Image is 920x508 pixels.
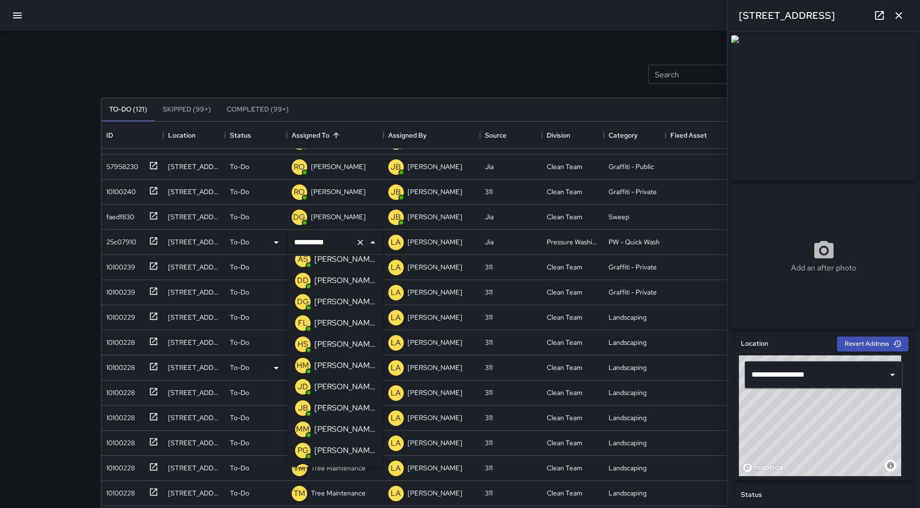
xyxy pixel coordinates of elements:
p: [PERSON_NAME] [408,463,462,473]
div: 311 [485,187,493,197]
div: 311 [485,287,493,297]
p: To-Do [230,363,249,372]
div: Assigned To [287,122,383,149]
p: To-Do [230,187,249,197]
div: Clean Team [547,413,582,423]
div: 530 Mcallister Street [168,187,220,197]
p: To-Do [230,463,249,473]
div: 37 Grove Street [168,338,220,347]
div: Clean Team [547,312,582,322]
p: JB [298,402,308,414]
div: 298 Mcallister Street [168,413,220,423]
div: Clean Team [547,262,582,272]
p: DD [297,275,309,286]
div: Assigned By [383,122,480,149]
div: 679 Golden Gate Avenue [168,237,220,247]
button: Close [366,236,380,249]
div: Assigned By [388,122,426,149]
div: Landscaping [609,388,647,397]
p: LA [391,488,401,499]
p: PG [297,445,309,456]
div: Status [225,122,287,149]
p: [PERSON_NAME] [314,423,375,435]
button: Sort [329,128,343,142]
p: Tree Maintenance [311,463,366,473]
p: LA [391,262,401,273]
p: [PERSON_NAME] [314,254,375,265]
p: FL [298,317,308,329]
p: [PERSON_NAME] [408,388,462,397]
p: [PERSON_NAME] [314,466,375,478]
p: [PERSON_NAME] [314,445,375,456]
p: Tree Maintenance [311,488,366,498]
p: LA [391,287,401,298]
div: Division [547,122,570,149]
p: [PERSON_NAME] [408,237,462,247]
div: 1122 Market Street [168,488,220,498]
div: Clean Team [547,388,582,397]
div: 311 [485,463,493,473]
div: Landscaping [609,338,647,347]
div: Pressure Washing [547,237,599,247]
div: Fixed Asset [665,122,727,149]
div: Fixed Asset [670,122,707,149]
div: 1586 Market Street [168,312,220,322]
div: Landscaping [609,363,647,372]
p: JB [391,212,401,223]
div: Division [542,122,604,149]
p: [PERSON_NAME] [314,402,375,414]
div: Assigned To [292,122,329,149]
div: Location [163,122,225,149]
p: AS [298,254,308,265]
div: Landscaping [609,463,647,473]
div: Status [230,122,251,149]
p: LA [391,387,401,399]
p: [PERSON_NAME] [314,381,375,393]
div: 298 Mcallister Street [168,388,220,397]
p: To-Do [230,438,249,448]
div: Graffiti - Private [609,287,657,297]
div: 311 [485,312,493,322]
p: [PERSON_NAME] [311,212,366,222]
div: Landscaping [609,488,647,498]
p: To-Do [230,388,249,397]
div: 701 Golden Gate Avenue [168,262,220,272]
p: JD [297,381,308,393]
p: RO [297,466,309,478]
div: Graffiti - Private [609,262,657,272]
p: To-Do [230,338,249,347]
p: [PERSON_NAME] [408,312,462,322]
button: Clear [354,236,367,249]
p: To-Do [230,312,249,322]
div: 540 Mcallister Street [168,287,220,297]
div: Graffiti - Public [609,162,654,171]
div: 25c07910 [102,233,136,247]
p: LA [391,237,401,248]
div: 10100239 [102,258,135,272]
p: [PERSON_NAME] [311,162,366,171]
div: 10100228 [102,409,135,423]
div: Category [609,122,637,149]
div: 311 [485,262,493,272]
div: Graffiti - Private [609,187,657,197]
p: [PERSON_NAME] [314,360,375,371]
div: Landscaping [609,312,647,322]
div: 1122 Market Street [168,463,220,473]
p: [PERSON_NAME] [314,296,375,308]
div: 10100228 [102,434,135,448]
div: Clean Team [547,363,582,372]
p: LA [391,337,401,349]
p: [PERSON_NAME] [314,339,375,350]
div: Jia [485,212,494,222]
div: 10100240 [102,183,136,197]
p: RO [294,161,305,173]
p: MM [296,423,310,435]
div: Clean Team [547,162,582,171]
div: Clean Team [547,463,582,473]
div: Category [604,122,665,149]
div: Landscaping [609,413,647,423]
p: [PERSON_NAME] [408,212,462,222]
div: Source [480,122,542,149]
div: 311 [485,388,493,397]
div: Jia [485,237,494,247]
